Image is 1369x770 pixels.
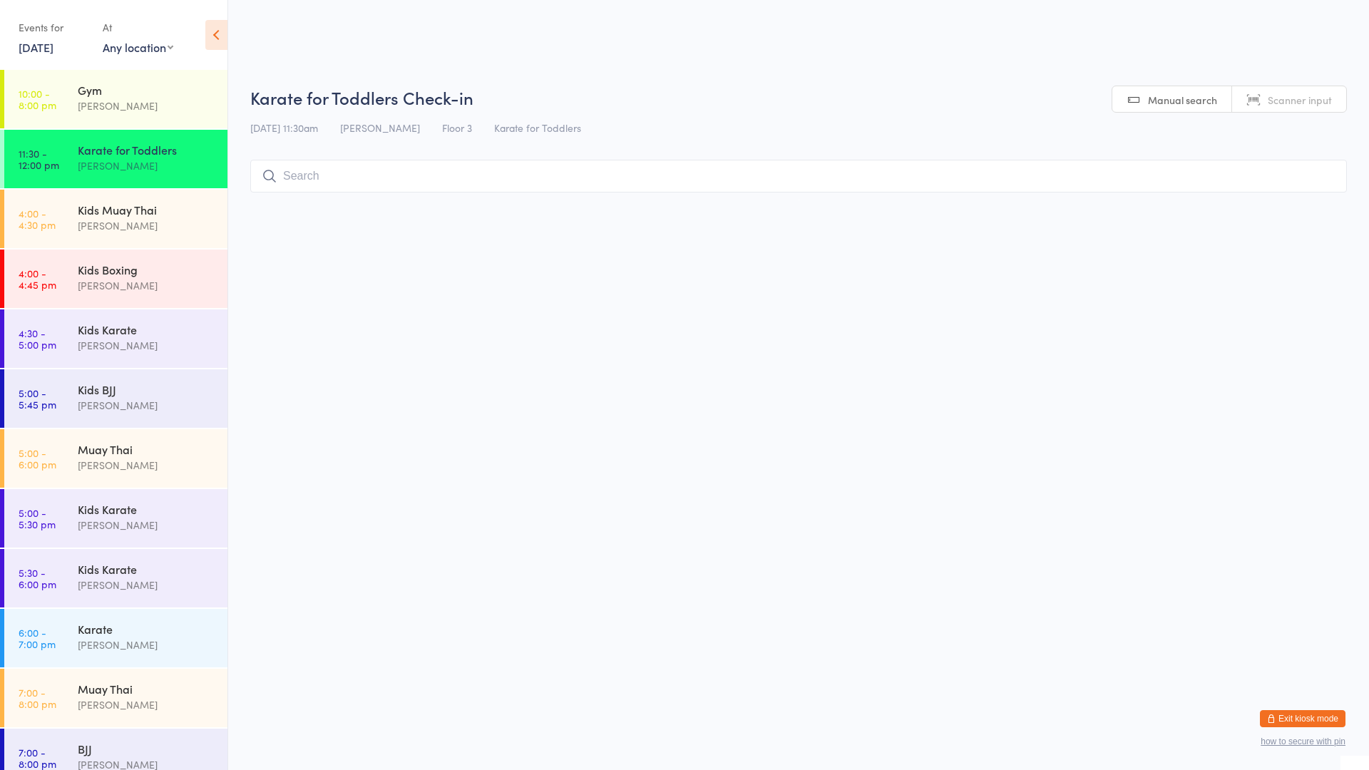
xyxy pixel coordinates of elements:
[1148,93,1217,107] span: Manual search
[78,277,215,294] div: [PERSON_NAME]
[19,746,56,769] time: 7:00 - 8:00 pm
[78,741,215,756] div: BJJ
[78,217,215,234] div: [PERSON_NAME]
[1260,710,1345,727] button: Exit kiosk mode
[78,397,215,414] div: [PERSON_NAME]
[78,681,215,697] div: Muay Thai
[78,561,215,577] div: Kids Karate
[4,70,227,128] a: 10:00 -8:00 pmGym[PERSON_NAME]
[19,148,59,170] time: 11:30 - 12:00 pm
[19,627,56,650] time: 6:00 - 7:00 pm
[4,130,227,188] a: 11:30 -12:00 pmKarate for Toddlers[PERSON_NAME]
[19,267,56,290] time: 4:00 - 4:45 pm
[78,637,215,653] div: [PERSON_NAME]
[19,387,56,410] time: 5:00 - 5:45 pm
[250,86,1347,109] h2: Karate for Toddlers Check-in
[19,88,56,111] time: 10:00 - 8:00 pm
[4,250,227,308] a: 4:00 -4:45 pmKids Boxing[PERSON_NAME]
[78,322,215,337] div: Kids Karate
[103,16,173,39] div: At
[4,489,227,548] a: 5:00 -5:30 pmKids Karate[PERSON_NAME]
[78,457,215,473] div: [PERSON_NAME]
[1268,93,1332,107] span: Scanner input
[4,369,227,428] a: 5:00 -5:45 pmKids BJJ[PERSON_NAME]
[4,549,227,607] a: 5:30 -6:00 pmKids Karate[PERSON_NAME]
[78,142,215,158] div: Karate for Toddlers
[78,262,215,277] div: Kids Boxing
[78,621,215,637] div: Karate
[78,697,215,713] div: [PERSON_NAME]
[250,160,1347,192] input: Search
[19,207,56,230] time: 4:00 - 4:30 pm
[78,202,215,217] div: Kids Muay Thai
[78,517,215,533] div: [PERSON_NAME]
[19,16,88,39] div: Events for
[1261,736,1345,746] button: how to secure with pin
[4,429,227,488] a: 5:00 -6:00 pmMuay Thai[PERSON_NAME]
[78,381,215,397] div: Kids BJJ
[78,337,215,354] div: [PERSON_NAME]
[103,39,173,55] div: Any location
[4,309,227,368] a: 4:30 -5:00 pmKids Karate[PERSON_NAME]
[19,567,56,590] time: 5:30 - 6:00 pm
[78,501,215,517] div: Kids Karate
[78,577,215,593] div: [PERSON_NAME]
[78,158,215,174] div: [PERSON_NAME]
[19,327,56,350] time: 4:30 - 5:00 pm
[340,120,420,135] span: [PERSON_NAME]
[19,39,53,55] a: [DATE]
[250,120,318,135] span: [DATE] 11:30am
[442,120,472,135] span: Floor 3
[494,120,581,135] span: Karate for Toddlers
[19,447,56,470] time: 5:00 - 6:00 pm
[78,441,215,457] div: Muay Thai
[78,82,215,98] div: Gym
[4,609,227,667] a: 6:00 -7:00 pmKarate[PERSON_NAME]
[4,669,227,727] a: 7:00 -8:00 pmMuay Thai[PERSON_NAME]
[78,98,215,114] div: [PERSON_NAME]
[19,687,56,709] time: 7:00 - 8:00 pm
[19,507,56,530] time: 5:00 - 5:30 pm
[4,190,227,248] a: 4:00 -4:30 pmKids Muay Thai[PERSON_NAME]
